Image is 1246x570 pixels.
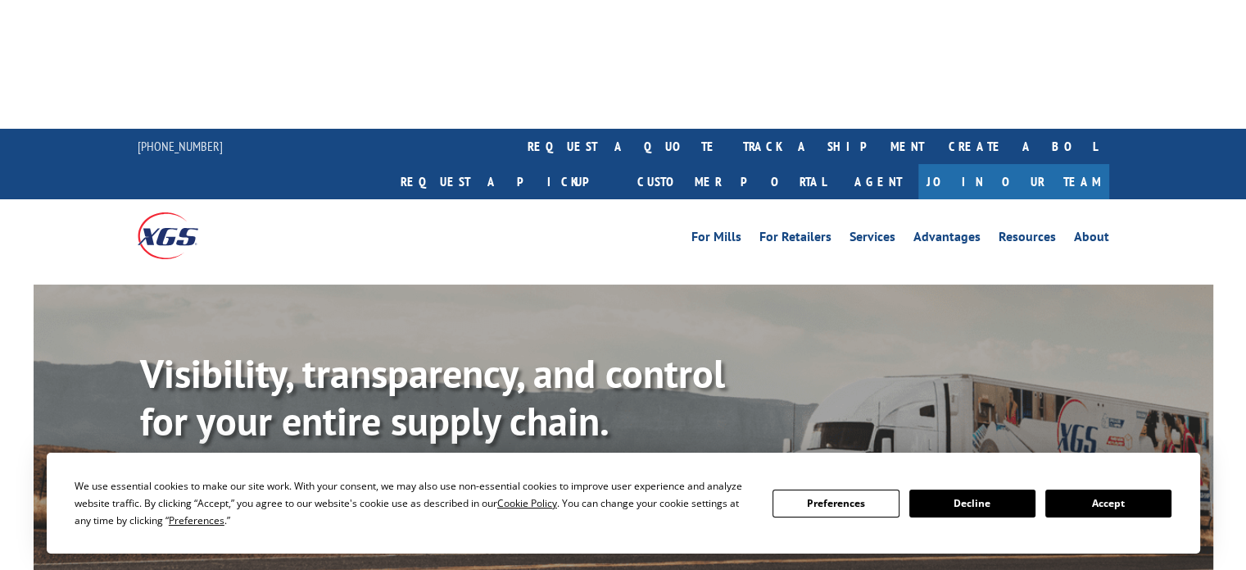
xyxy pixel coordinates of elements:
b: Visibility, transparency, and control for your entire supply chain. [140,348,725,446]
a: About [1074,230,1109,249]
button: Accept [1045,490,1171,518]
a: Advantages [913,230,981,249]
button: Decline [909,490,1035,518]
a: Agent [838,164,918,199]
a: Join Our Team [918,164,1109,199]
a: For Retailers [759,230,831,249]
span: Cookie Policy [497,496,557,510]
a: track a shipment [731,129,936,164]
div: Cookie Consent Prompt [47,453,1200,554]
a: Resources [999,230,1056,249]
span: Preferences [169,513,224,527]
a: For Mills [691,230,741,249]
a: [PHONE_NUMBER] [138,138,223,154]
a: Create a BOL [936,129,1109,164]
button: Preferences [773,490,899,518]
div: We use essential cookies to make our site work. With your consent, we may also use non-essential ... [75,477,753,529]
a: request a quote [515,129,731,164]
a: Services [850,230,895,249]
a: Request a pickup [388,164,625,199]
a: Customer Portal [625,164,838,199]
